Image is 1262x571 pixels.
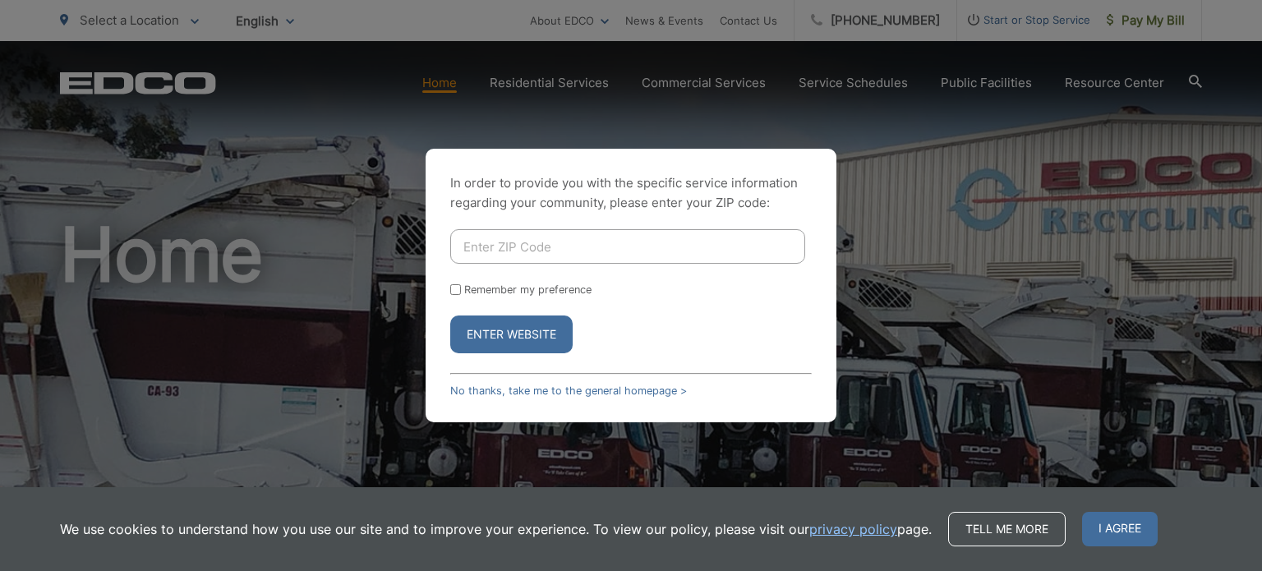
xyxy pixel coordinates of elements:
[450,229,805,264] input: Enter ZIP Code
[450,315,573,353] button: Enter Website
[464,283,592,296] label: Remember my preference
[1082,512,1158,546] span: I agree
[450,385,687,397] a: No thanks, take me to the general homepage >
[809,519,897,539] a: privacy policy
[948,512,1066,546] a: Tell me more
[60,519,932,539] p: We use cookies to understand how you use our site and to improve your experience. To view our pol...
[450,173,812,213] p: In order to provide you with the specific service information regarding your community, please en...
